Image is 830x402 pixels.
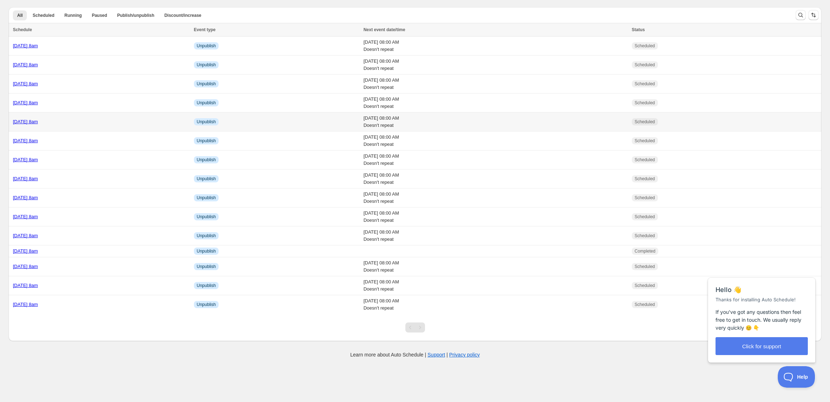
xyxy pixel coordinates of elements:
[361,295,630,314] td: [DATE] 08:00 AM Doesn't repeat
[363,27,405,32] span: Next event date/time
[197,62,216,68] span: Unpublish
[704,260,820,366] iframe: Help Scout Beacon - Messages and Notifications
[13,157,38,162] a: [DATE] 8am
[197,100,216,106] span: Unpublish
[197,302,216,307] span: Unpublish
[361,75,630,94] td: [DATE] 08:00 AM Doesn't repeat
[361,169,630,188] td: [DATE] 08:00 AM Doesn't repeat
[13,119,38,124] a: [DATE] 8am
[13,138,38,143] a: [DATE] 8am
[197,176,216,182] span: Unpublish
[361,257,630,276] td: [DATE] 08:00 AM Doesn't repeat
[197,195,216,201] span: Unpublish
[197,283,216,288] span: Unpublish
[13,283,38,288] a: [DATE] 8am
[428,352,445,358] a: Support
[635,176,655,182] span: Scheduled
[635,138,655,144] span: Scheduled
[635,248,655,254] span: Completed
[197,214,216,220] span: Unpublish
[197,157,216,163] span: Unpublish
[33,13,54,18] span: Scheduled
[197,264,216,269] span: Unpublish
[449,352,480,358] a: Privacy policy
[13,81,38,86] a: [DATE] 8am
[632,27,645,32] span: Status
[635,283,655,288] span: Scheduled
[13,233,38,238] a: [DATE] 8am
[635,264,655,269] span: Scheduled
[361,37,630,56] td: [DATE] 08:00 AM Doesn't repeat
[361,207,630,226] td: [DATE] 08:00 AM Doesn't repeat
[164,13,201,18] span: Discount/increase
[197,233,216,239] span: Unpublish
[635,302,655,307] span: Scheduled
[361,113,630,131] td: [DATE] 08:00 AM Doesn't repeat
[405,322,425,332] nav: Pagination
[635,43,655,49] span: Scheduled
[361,226,630,245] td: [DATE] 08:00 AM Doesn't repeat
[13,27,32,32] span: Schedule
[361,94,630,113] td: [DATE] 08:00 AM Doesn't repeat
[635,100,655,106] span: Scheduled
[361,131,630,150] td: [DATE] 08:00 AM Doesn't repeat
[635,157,655,163] span: Scheduled
[13,302,38,307] a: [DATE] 8am
[13,214,38,219] a: [DATE] 8am
[13,43,38,48] a: [DATE] 8am
[635,119,655,125] span: Scheduled
[13,248,38,254] a: [DATE] 8am
[13,100,38,105] a: [DATE] 8am
[796,10,806,20] button: Search and filter results
[635,81,655,87] span: Scheduled
[197,43,216,49] span: Unpublish
[350,351,480,358] p: Learn more about Auto Schedule | |
[635,233,655,239] span: Scheduled
[361,276,630,295] td: [DATE] 08:00 AM Doesn't repeat
[635,214,655,220] span: Scheduled
[361,56,630,75] td: [DATE] 08:00 AM Doesn't repeat
[13,264,38,269] a: [DATE] 8am
[197,81,216,87] span: Unpublish
[13,62,38,67] a: [DATE] 8am
[361,188,630,207] td: [DATE] 08:00 AM Doesn't repeat
[361,150,630,169] td: [DATE] 08:00 AM Doesn't repeat
[92,13,107,18] span: Paused
[117,13,154,18] span: Publish/unpublish
[635,62,655,68] span: Scheduled
[13,195,38,200] a: [DATE] 8am
[197,119,216,125] span: Unpublish
[635,195,655,201] span: Scheduled
[778,366,816,388] iframe: Help Scout Beacon - Open
[809,10,819,20] button: Sort the results
[197,138,216,144] span: Unpublish
[64,13,82,18] span: Running
[197,248,216,254] span: Unpublish
[13,176,38,181] a: [DATE] 8am
[194,27,216,32] span: Event type
[17,13,23,18] span: All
